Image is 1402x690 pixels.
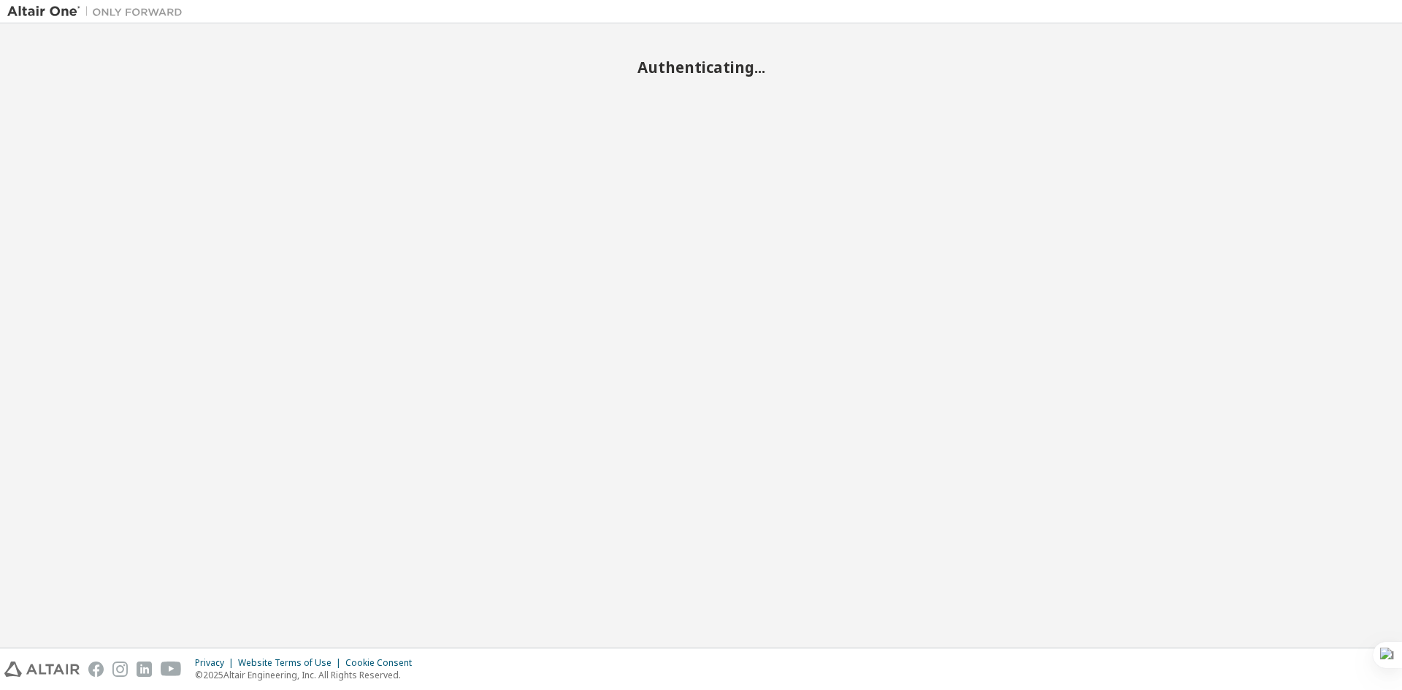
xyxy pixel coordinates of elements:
[238,657,345,669] div: Website Terms of Use
[161,662,182,677] img: youtube.svg
[137,662,152,677] img: linkedin.svg
[112,662,128,677] img: instagram.svg
[88,662,104,677] img: facebook.svg
[7,58,1395,77] h2: Authenticating...
[195,657,238,669] div: Privacy
[4,662,80,677] img: altair_logo.svg
[7,4,190,19] img: Altair One
[195,669,421,681] p: © 2025 Altair Engineering, Inc. All Rights Reserved.
[345,657,421,669] div: Cookie Consent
